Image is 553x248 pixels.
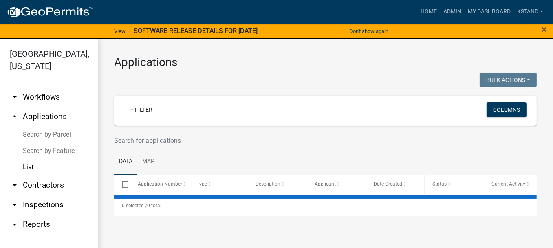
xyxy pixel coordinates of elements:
[138,181,182,187] span: Application Number
[425,175,484,194] datatable-header-cell: Status
[417,4,440,20] a: Home
[10,112,20,122] i: arrow_drop_up
[111,24,129,38] a: View
[256,181,280,187] span: Description
[440,4,465,20] a: Admin
[307,175,366,194] datatable-header-cell: Applicant
[514,4,546,20] a: kstand
[124,102,159,117] a: + Filter
[346,24,392,38] button: Don't show again
[114,195,537,216] div: 0 total
[137,149,159,175] a: Map
[196,181,207,187] span: Type
[134,27,258,35] strong: SOFTWARE RELEASE DETAILS FOR [DATE]
[491,181,525,187] span: Current Activity
[433,181,447,187] span: Status
[542,24,547,34] button: Close
[366,175,425,194] datatable-header-cell: Date Created
[484,175,543,194] datatable-header-cell: Current Activity
[248,175,307,194] datatable-header-cell: Description
[315,181,336,187] span: Applicant
[10,92,20,102] i: arrow_drop_down
[114,149,137,175] a: Data
[374,181,402,187] span: Date Created
[114,175,130,194] datatable-header-cell: Select
[122,203,147,208] span: 0 selected /
[114,55,537,69] h3: Applications
[487,102,527,117] button: Columns
[189,175,248,194] datatable-header-cell: Type
[10,200,20,210] i: arrow_drop_down
[465,4,514,20] a: My Dashboard
[480,73,537,87] button: Bulk Actions
[10,180,20,190] i: arrow_drop_down
[542,24,547,35] span: ×
[114,132,464,149] input: Search for applications
[10,219,20,229] i: arrow_drop_down
[130,175,189,194] datatable-header-cell: Application Number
